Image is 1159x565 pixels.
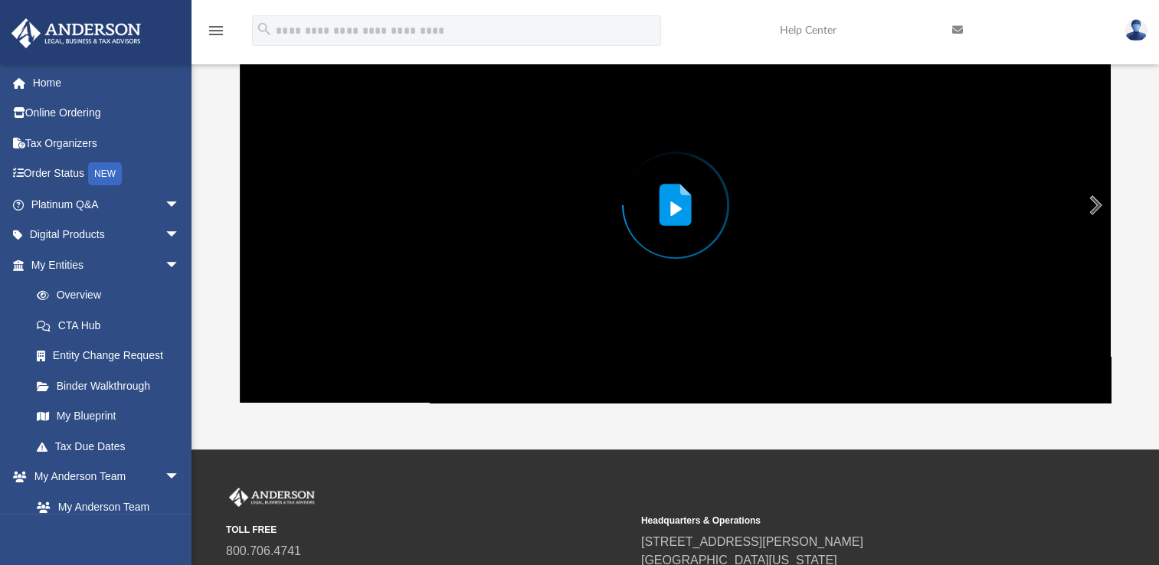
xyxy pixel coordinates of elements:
[11,220,203,250] a: Digital Productsarrow_drop_down
[207,29,225,40] a: menu
[21,401,195,432] a: My Blueprint
[226,488,318,508] img: Anderson Advisors Platinum Portal
[11,250,203,280] a: My Entitiesarrow_drop_down
[21,431,203,462] a: Tax Due Dates
[226,523,630,537] small: TOLL FREE
[88,162,122,185] div: NEW
[11,128,203,158] a: Tax Organizers
[226,544,301,557] a: 800.706.4741
[11,158,203,190] a: Order StatusNEW
[21,371,203,401] a: Binder Walkthrough
[1125,19,1148,41] img: User Pic
[21,280,203,311] a: Overview
[21,492,188,522] a: My Anderson Team
[21,310,203,341] a: CTA Hub
[7,18,146,48] img: Anderson Advisors Platinum Portal
[11,98,203,129] a: Online Ordering
[256,21,273,38] i: search
[641,535,863,548] a: [STREET_ADDRESS][PERSON_NAME]
[11,67,203,98] a: Home
[165,462,195,493] span: arrow_drop_down
[641,514,1046,527] small: Headquarters & Operations
[165,250,195,281] span: arrow_drop_down
[21,341,203,371] a: Entity Change Request
[165,189,195,220] span: arrow_drop_down
[11,462,195,492] a: My Anderson Teamarrow_drop_down
[1077,184,1111,227] button: Next File
[207,21,225,40] i: menu
[165,220,195,251] span: arrow_drop_down
[11,189,203,220] a: Platinum Q&Aarrow_drop_down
